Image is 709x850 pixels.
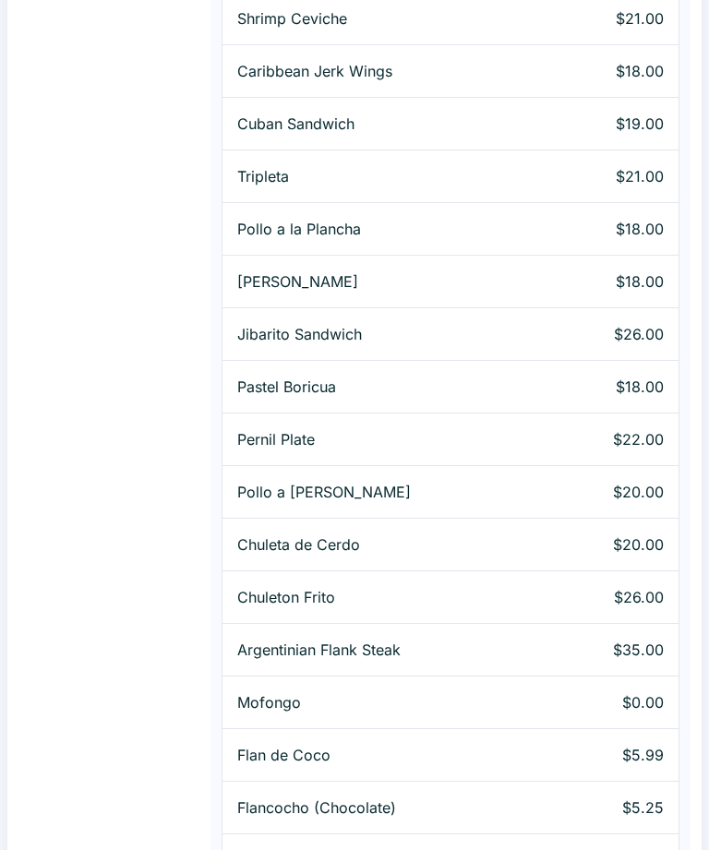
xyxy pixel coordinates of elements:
[237,639,535,661] p: Argentinian Flank Steak
[565,533,664,556] p: $20.00
[237,7,535,30] p: Shrimp Ceviche
[565,796,664,819] p: $5.25
[237,428,535,450] p: Pernil Plate
[565,691,664,713] p: $0.00
[565,113,664,135] p: $19.00
[237,796,535,819] p: Flancocho (Chocolate)
[565,165,664,187] p: $21.00
[565,744,664,766] p: $5.99
[237,113,535,135] p: Cuban Sandwich
[237,376,535,398] p: Pastel Boricua
[565,376,664,398] p: $18.00
[237,323,535,345] p: Jibarito Sandwich
[565,60,664,82] p: $18.00
[565,639,664,661] p: $35.00
[565,7,664,30] p: $21.00
[237,218,535,240] p: Pollo a la Plancha
[237,481,535,503] p: Pollo a [PERSON_NAME]
[237,60,535,82] p: Caribbean Jerk Wings
[237,691,535,713] p: Mofongo
[565,586,664,608] p: $26.00
[237,533,535,556] p: Chuleta de Cerdo
[565,428,664,450] p: $22.00
[565,270,664,293] p: $18.00
[565,323,664,345] p: $26.00
[237,744,535,766] p: Flan de Coco
[565,481,664,503] p: $20.00
[565,218,664,240] p: $18.00
[237,586,535,608] p: Chuleton Frito
[237,270,535,293] p: [PERSON_NAME]
[237,165,535,187] p: Tripleta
